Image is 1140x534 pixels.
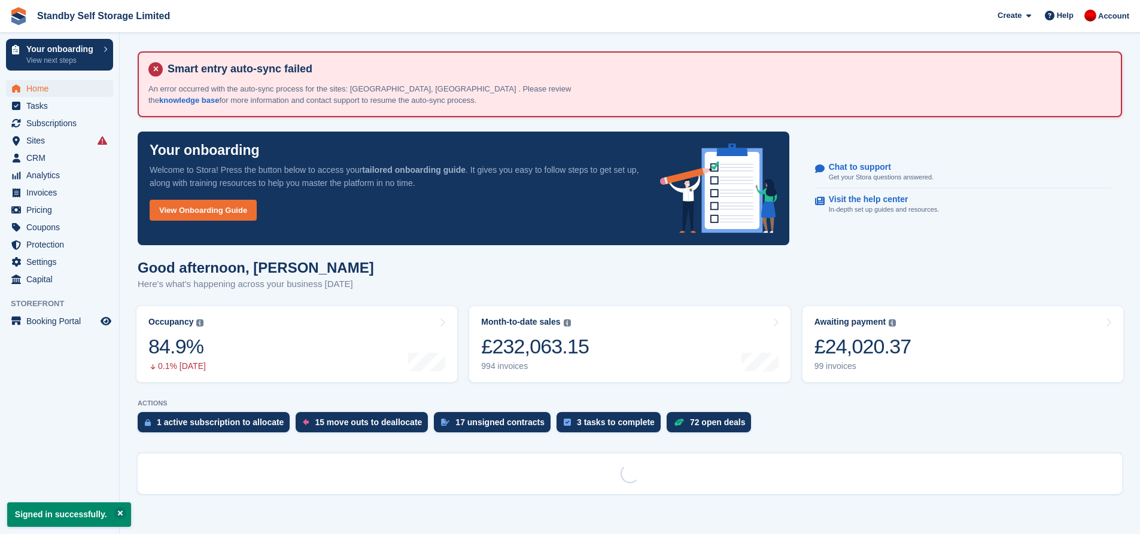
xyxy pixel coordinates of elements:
[6,254,113,270] a: menu
[26,219,98,236] span: Coupons
[481,317,560,327] div: Month-to-date sales
[6,167,113,184] a: menu
[434,412,557,438] a: 17 unsigned contracts
[802,306,1123,382] a: Awaiting payment £24,020.37 99 invoices
[814,361,911,371] div: 99 invoices
[163,62,1111,76] h4: Smart entry auto-sync failed
[6,115,113,132] a: menu
[998,10,1022,22] span: Create
[26,167,98,184] span: Analytics
[667,412,758,438] a: 72 open deals
[6,271,113,288] a: menu
[196,319,203,326] img: icon-info-grey-7440780725fd019a000dd9b08b2336e03edf1995a4989e88bcd33f0948082b44.svg
[362,165,466,175] strong: tailored onboarding guide
[564,419,571,426] img: task-75834270c22a3079a89374b754ae025e5fb1db73e45f91037f5363f120a921f8.svg
[303,419,309,426] img: move_outs_to_deallocate_icon-f764333ba52eb49d3ac5e1228854f67142a1ed5810a6f6cc68b1a99e826820c5.svg
[660,144,777,233] img: onboarding-info-6c161a55d2c0e0a8cae90662b2fe09162a5109e8cc188191df67fb4f79e88e88.svg
[1057,10,1074,22] span: Help
[690,417,746,427] div: 72 open deals
[455,417,545,427] div: 17 unsigned contracts
[829,205,940,215] p: In-depth set up guides and resources.
[148,334,206,359] div: 84.9%
[1098,10,1129,22] span: Account
[889,319,896,326] img: icon-info-grey-7440780725fd019a000dd9b08b2336e03edf1995a4989e88bcd33f0948082b44.svg
[6,236,113,253] a: menu
[674,418,684,426] img: deal-1b604bf984904fb50ccaf53a9ad4b4a5d6e5aea283cecdc64d6e3604feb123c2.svg
[1084,10,1096,22] img: Aaron Winter
[6,97,113,114] a: menu
[6,184,113,201] a: menu
[98,136,107,145] i: Smart entry sync failures have occurred
[26,97,98,114] span: Tasks
[6,39,113,71] a: Your onboarding View next steps
[150,200,257,221] a: View Onboarding Guide
[26,55,98,66] p: View next steps
[26,313,98,329] span: Booking Portal
[136,306,457,382] a: Occupancy 84.9% 0.1% [DATE]
[577,417,655,427] div: 3 tasks to complete
[6,219,113,236] a: menu
[829,172,934,182] p: Get your Stora questions answered.
[26,132,98,149] span: Sites
[814,334,911,359] div: £24,020.37
[26,202,98,218] span: Pricing
[26,80,98,97] span: Home
[26,45,98,53] p: Your onboarding
[32,6,175,26] a: Standby Self Storage Limited
[315,417,422,427] div: 15 move outs to deallocate
[7,502,131,527] p: Signed in successfully.
[557,412,667,438] a: 3 tasks to complete
[11,298,119,310] span: Storefront
[159,96,219,105] a: knowledge base
[829,162,924,172] p: Chat to support
[6,313,113,329] a: menu
[481,334,589,359] div: £232,063.15
[564,319,571,326] img: icon-info-grey-7440780725fd019a000dd9b08b2336e03edf1995a4989e88bcd33f0948082b44.svg
[138,412,296,438] a: 1 active subscription to allocate
[441,419,449,426] img: contract_signature_icon-13c848040528278c33f63329250d36e43548de30e8caae1d1a13099fd9432cc5.svg
[157,417,284,427] div: 1 active subscription to allocate
[829,194,930,205] p: Visit the help center
[10,7,28,25] img: stora-icon-8386f47178a22dfd0bd8f6a31ec36ba5ce8667c1dd55bd0f319d3a0aa187defe.svg
[148,83,597,106] p: An error occurred with the auto-sync process for the sites: [GEOGRAPHIC_DATA], [GEOGRAPHIC_DATA] ...
[145,419,151,426] img: active_subscription_to_allocate_icon-d502201f5373d7db506a760aba3b589e785aa758c864c3986d89f69b8ff3...
[6,80,113,97] a: menu
[26,254,98,270] span: Settings
[150,144,260,157] p: Your onboarding
[26,115,98,132] span: Subscriptions
[150,163,641,190] p: Welcome to Stora! Press the button below to access your . It gives you easy to follow steps to ge...
[26,149,98,166] span: CRM
[138,399,1122,407] p: ACTIONS
[99,314,113,328] a: Preview store
[814,317,886,327] div: Awaiting payment
[815,188,1111,221] a: Visit the help center In-depth set up guides and resources.
[296,412,434,438] a: 15 move outs to deallocate
[6,202,113,218] a: menu
[138,277,374,291] p: Here's what's happening across your business [DATE]
[26,236,98,253] span: Protection
[148,317,193,327] div: Occupancy
[815,156,1111,189] a: Chat to support Get your Stora questions answered.
[26,184,98,201] span: Invoices
[469,306,790,382] a: Month-to-date sales £232,063.15 994 invoices
[481,361,589,371] div: 994 invoices
[6,149,113,166] a: menu
[138,260,374,276] h1: Good afternoon, [PERSON_NAME]
[148,361,206,371] div: 0.1% [DATE]
[6,132,113,149] a: menu
[26,271,98,288] span: Capital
